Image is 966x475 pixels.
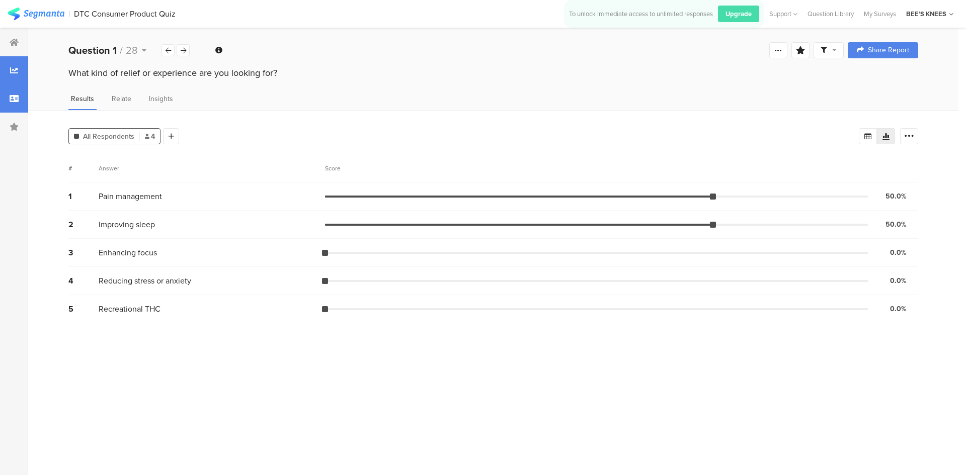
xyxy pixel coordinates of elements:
b: Question 1 [68,43,117,58]
div: What kind of relief or experience are you looking for? [68,66,918,79]
span: Insights [149,93,173,104]
a: My Surveys [859,9,901,19]
span: 28 [126,43,138,58]
div: BEE’S KNEES [906,9,946,19]
div: Answer [99,164,119,173]
div: | [68,8,70,20]
span: Pain management [99,191,162,202]
div: To unlock immediate access to unlimited responses [569,9,713,19]
img: segmanta logo [8,8,64,20]
div: Upgrade [718,6,759,22]
span: Recreational THC [99,303,160,315]
div: 0.0% [890,275,907,286]
div: 3 [68,247,99,258]
span: Enhancing focus [99,247,157,258]
span: All Respondents [83,131,134,142]
div: 4 [68,275,99,287]
div: 1 [68,191,99,202]
div: DTC Consumer Product Quiz [74,9,176,19]
a: Question Library [802,9,859,19]
div: 0.0% [890,304,907,314]
div: # [68,164,99,173]
div: 50.0% [886,219,907,230]
div: Support [769,6,797,22]
div: 50.0% [886,191,907,202]
span: Results [71,93,94,104]
span: Relate [112,93,131,104]
div: 2 [68,219,99,230]
span: Improving sleep [99,219,155,230]
a: Upgrade [713,6,759,22]
span: Reducing stress or anxiety [99,275,191,287]
div: 0.0% [890,247,907,258]
span: Share Report [868,47,909,54]
div: 5 [68,303,99,315]
div: Score [325,164,346,173]
span: 4 [145,131,155,142]
span: / [120,43,123,58]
